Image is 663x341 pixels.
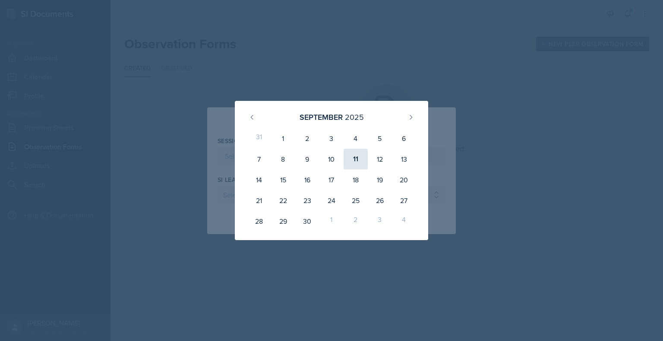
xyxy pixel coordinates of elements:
[271,128,295,149] div: 1
[368,190,392,211] div: 26
[345,111,364,123] div: 2025
[271,190,295,211] div: 22
[300,111,343,123] div: September
[344,149,368,169] div: 11
[319,149,344,169] div: 10
[392,211,416,232] div: 4
[247,169,271,190] div: 14
[295,190,319,211] div: 23
[271,169,295,190] div: 15
[344,128,368,149] div: 4
[295,149,319,169] div: 9
[247,211,271,232] div: 28
[247,190,271,211] div: 21
[295,169,319,190] div: 16
[319,169,344,190] div: 17
[319,190,344,211] div: 24
[392,169,416,190] div: 20
[392,128,416,149] div: 6
[247,149,271,169] div: 7
[368,211,392,232] div: 3
[344,190,368,211] div: 25
[344,169,368,190] div: 18
[271,211,295,232] div: 29
[295,128,319,149] div: 2
[368,128,392,149] div: 5
[271,149,295,169] div: 8
[319,128,344,149] div: 3
[295,211,319,232] div: 30
[392,190,416,211] div: 27
[247,128,271,149] div: 31
[392,149,416,169] div: 13
[344,211,368,232] div: 2
[319,211,344,232] div: 1
[368,149,392,169] div: 12
[368,169,392,190] div: 19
